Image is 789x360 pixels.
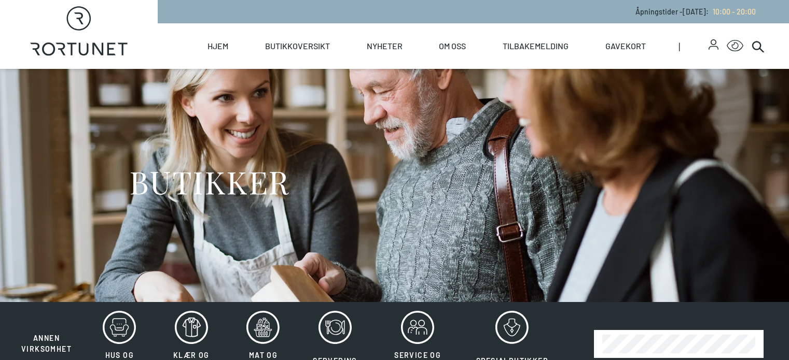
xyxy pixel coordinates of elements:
[679,23,709,69] span: |
[207,23,228,69] a: Hjem
[10,310,82,355] button: Annen virksomhet
[635,6,756,17] p: Åpningstider - [DATE] :
[367,23,403,69] a: Nyheter
[709,7,756,16] a: 10:00 - 20:00
[713,7,756,16] span: 10:00 - 20:00
[503,23,569,69] a: Tilbakemelding
[605,23,646,69] a: Gavekort
[727,38,743,54] button: Open Accessibility Menu
[265,23,330,69] a: Butikkoversikt
[439,23,466,69] a: Om oss
[21,334,72,353] span: Annen virksomhet
[129,162,289,201] h1: BUTIKKER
